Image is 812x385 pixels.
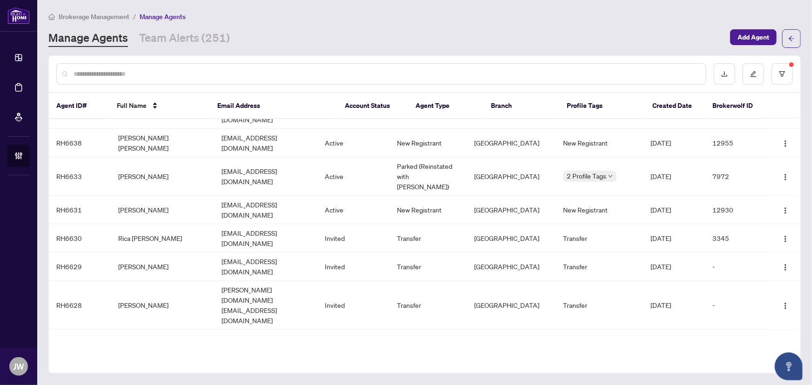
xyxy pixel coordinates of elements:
td: Transfer [389,224,467,252]
span: edit [750,71,757,77]
th: Email Address [210,93,337,119]
img: Logo [782,140,789,147]
td: [DATE] [644,252,705,281]
td: RH6631 [49,196,111,224]
td: 3345 [705,224,767,252]
td: [PERSON_NAME] [111,157,214,196]
td: [EMAIL_ADDRESS][DOMAIN_NAME] [214,330,317,358]
button: Logo [778,259,793,274]
td: [EMAIL_ADDRESS][DOMAIN_NAME] [214,157,317,196]
button: filter [772,63,793,85]
th: Full Name [109,93,210,119]
td: [GEOGRAPHIC_DATA] [467,157,556,196]
th: Branch [483,93,559,119]
td: Active [317,157,389,196]
img: Logo [782,302,789,310]
td: [GEOGRAPHIC_DATA] [467,330,556,358]
span: JW [13,360,24,373]
button: Logo [778,202,793,217]
img: Logo [782,235,789,243]
td: [EMAIL_ADDRESS][DOMAIN_NAME] [214,224,317,252]
td: 12930 [705,196,767,224]
td: Invited [317,224,389,252]
img: Logo [782,173,789,181]
span: home [48,13,55,20]
td: New Registrant [389,330,467,358]
td: [DATE] [644,196,705,224]
td: [EMAIL_ADDRESS][DOMAIN_NAME] [214,252,317,281]
span: Add Agent [738,30,769,45]
td: [EMAIL_ADDRESS][DOMAIN_NAME] [214,196,317,224]
span: Full Name [117,100,147,111]
td: New Registrant [389,196,467,224]
a: Manage Agents [48,30,128,47]
button: Logo [778,231,793,246]
td: RH6627 [49,330,111,358]
img: Logo [782,207,789,214]
td: [PERSON_NAME] [PERSON_NAME] [111,129,214,157]
td: 12955 [705,129,767,157]
span: down [608,174,613,179]
td: [GEOGRAPHIC_DATA] [467,129,556,157]
td: RH6628 [49,281,111,330]
button: Logo [778,298,793,312]
td: [DATE] [644,281,705,330]
td: Transfer [556,224,644,252]
span: download [721,71,728,77]
td: [GEOGRAPHIC_DATA] [467,252,556,281]
td: RH6630 [49,224,111,252]
th: Agent Type [408,93,483,119]
td: RH6633 [49,157,111,196]
button: download [714,63,735,85]
td: 12929 [705,330,767,358]
span: arrow-left [788,35,795,42]
td: [DATE] [644,224,705,252]
td: New Registrant [389,129,467,157]
td: New Registrant [556,129,644,157]
td: 7972 [705,157,767,196]
span: 2 Profile Tags [567,171,606,181]
th: Profile Tags [559,93,645,119]
td: [PERSON_NAME] [111,196,214,224]
td: [EMAIL_ADDRESS][DOMAIN_NAME] [214,129,317,157]
th: Account Status [338,93,409,119]
td: Invited [317,281,389,330]
td: Invited [317,252,389,281]
th: Brokerwolf ID [705,93,766,119]
td: Active [317,196,389,224]
td: Transfer [389,281,467,330]
button: Logo [778,135,793,150]
td: RH6638 [49,129,111,157]
td: Parked (Reinstated with [PERSON_NAME]) [389,157,467,196]
td: Transfer [389,252,467,281]
td: Active [317,330,389,358]
button: Add Agent [730,29,777,45]
img: Logo [782,264,789,271]
td: - [705,281,767,330]
td: Transfer [556,281,644,330]
td: - [705,252,767,281]
td: [DATE] [644,129,705,157]
a: Team Alerts (251) [139,30,230,47]
td: [PERSON_NAME] [111,281,214,330]
img: logo [7,7,30,24]
td: [GEOGRAPHIC_DATA] [467,224,556,252]
td: Transfer [556,252,644,281]
td: RH6629 [49,252,111,281]
td: Rica [PERSON_NAME] [111,224,214,252]
td: [DATE] [644,330,705,358]
th: Agent ID# [49,93,109,119]
th: Created Date [645,93,705,119]
td: [DATE] [644,157,705,196]
button: Logo [778,169,793,184]
span: Brokerage Management [59,13,129,21]
td: [GEOGRAPHIC_DATA] [467,196,556,224]
td: New Registrant [556,196,644,224]
td: [PERSON_NAME] [111,330,214,358]
td: New Registrant [556,330,644,358]
li: / [133,11,136,22]
span: filter [779,71,785,77]
button: Open asap [775,352,803,380]
button: edit [743,63,764,85]
td: Active [317,129,389,157]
